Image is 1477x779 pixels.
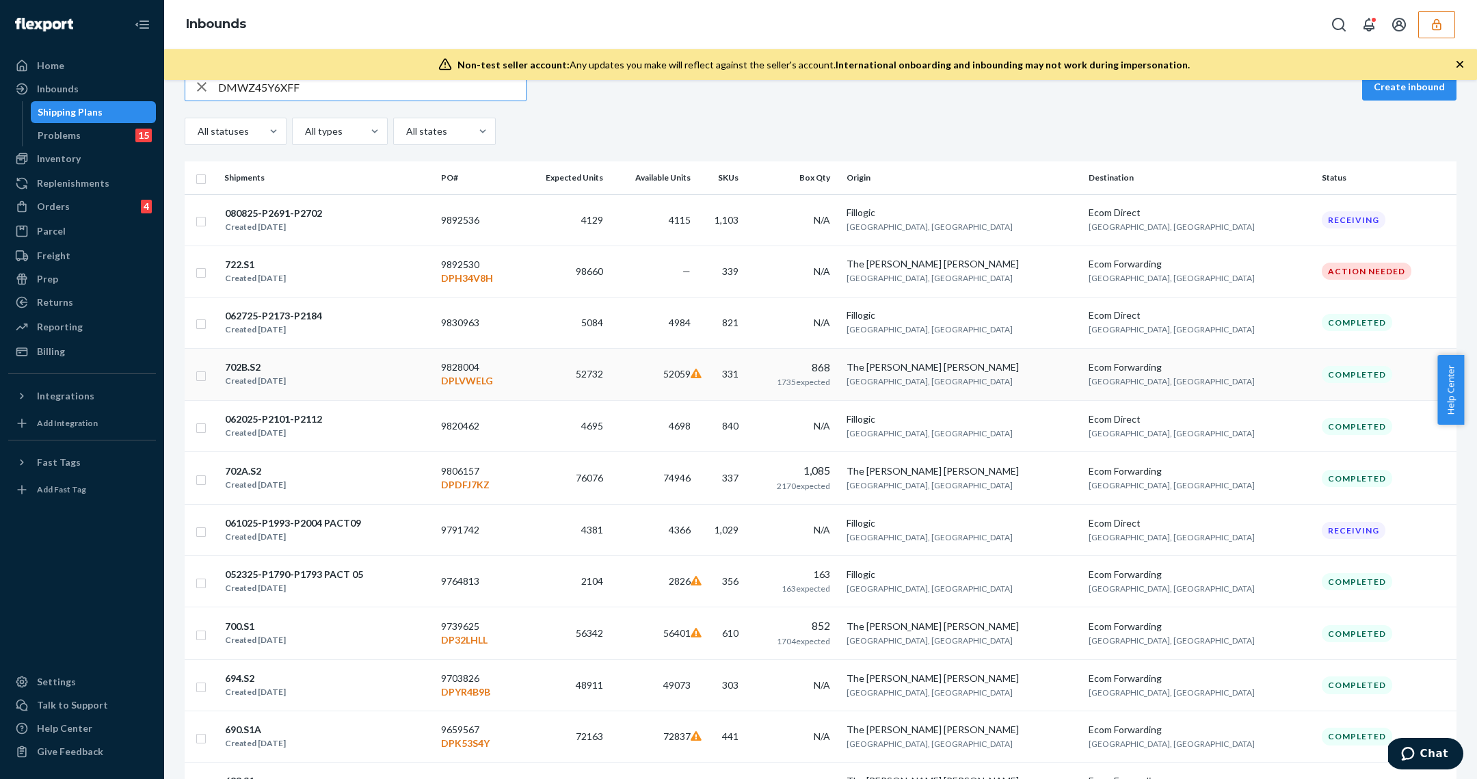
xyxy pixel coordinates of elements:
[669,420,691,432] span: 4698
[225,530,361,544] div: Created [DATE]
[1325,11,1353,38] button: Open Search Box
[196,124,198,138] input: All statuses
[777,377,830,387] span: 1735 expected
[37,200,70,213] div: Orders
[581,524,603,536] span: 4381
[722,472,738,484] span: 337
[15,18,73,31] img: Flexport logo
[37,59,64,72] div: Home
[722,420,738,432] span: 840
[8,78,156,100] a: Inbounds
[225,374,286,388] div: Created [DATE]
[436,348,518,401] td: 9828004
[847,376,1013,386] span: [GEOGRAPHIC_DATA], [GEOGRAPHIC_DATA]
[777,481,830,491] span: 2170 expected
[1089,687,1255,698] span: [GEOGRAPHIC_DATA], [GEOGRAPHIC_DATA]
[225,272,286,285] div: Created [DATE]
[37,484,86,495] div: Add Fast Tag
[814,317,830,328] span: N/A
[225,360,286,374] div: 702B.S2
[37,176,109,190] div: Replenishments
[37,745,103,758] div: Give Feedback
[847,464,1078,478] div: The [PERSON_NAME] [PERSON_NAME]
[847,620,1078,633] div: The [PERSON_NAME] [PERSON_NAME]
[436,161,518,194] th: PO#
[1322,573,1392,590] div: Completed
[8,291,156,313] a: Returns
[436,556,518,607] td: 9764813
[457,58,1190,72] div: Any updates you make will reflect against the seller's account.
[225,516,361,530] div: 061025-P1993-P2004 PACT09
[663,368,691,380] span: 52059
[219,161,436,194] th: Shipments
[722,265,738,277] span: 339
[436,607,518,660] td: 9739625
[441,478,513,492] p: DPDFJ7KZ
[1083,161,1317,194] th: Destination
[37,389,94,403] div: Integrations
[847,273,1013,283] span: [GEOGRAPHIC_DATA], [GEOGRAPHIC_DATA]
[225,620,286,633] div: 700.S1
[1322,366,1392,383] div: Completed
[576,368,603,380] span: 52732
[847,480,1013,490] span: [GEOGRAPHIC_DATA], [GEOGRAPHIC_DATA]
[38,105,103,119] div: Shipping Plans
[1322,314,1392,331] div: Completed
[1316,161,1456,194] th: Status
[1089,464,1312,478] div: Ecom Forwarding
[405,124,406,138] input: All states
[1089,723,1312,737] div: Ecom Forwarding
[1089,516,1312,530] div: Ecom Direct
[847,428,1013,438] span: [GEOGRAPHIC_DATA], [GEOGRAPHIC_DATA]
[715,524,738,536] span: 1,029
[581,420,603,432] span: 4695
[37,722,92,735] div: Help Center
[1089,739,1255,749] span: [GEOGRAPHIC_DATA], [GEOGRAPHIC_DATA]
[1437,355,1464,425] button: Help Center
[847,568,1078,581] div: Fillogic
[8,717,156,739] a: Help Center
[225,672,286,685] div: 694.S2
[777,636,830,646] span: 1704 expected
[37,675,76,689] div: Settings
[663,472,691,484] span: 74946
[836,59,1190,70] span: International onboarding and inbounding may not work during impersonation.
[141,200,152,213] div: 4
[8,741,156,763] button: Give Feedback
[135,129,152,142] div: 15
[441,737,513,750] p: DPK53S4Y
[441,272,513,285] p: DPH34V8H
[225,207,322,220] div: 080825-P2691-P2702
[441,685,513,699] p: DPYR4B9B
[1089,376,1255,386] span: [GEOGRAPHIC_DATA], [GEOGRAPHIC_DATA]
[225,464,286,478] div: 702A.S2
[436,246,518,297] td: 9892530
[1089,412,1312,426] div: Ecom Direct
[722,679,738,691] span: 303
[1089,428,1255,438] span: [GEOGRAPHIC_DATA], [GEOGRAPHIC_DATA]
[576,679,603,691] span: 48911
[814,265,830,277] span: N/A
[581,214,603,226] span: 4129
[8,694,156,716] button: Talk to Support
[1322,211,1385,228] div: Receiving
[38,129,81,142] div: Problems
[847,308,1078,322] div: Fillogic
[225,258,286,272] div: 722.S1
[457,59,570,70] span: Non-test seller account:
[847,324,1013,334] span: [GEOGRAPHIC_DATA], [GEOGRAPHIC_DATA]
[841,161,1083,194] th: Origin
[1089,583,1255,594] span: [GEOGRAPHIC_DATA], [GEOGRAPHIC_DATA]
[847,583,1013,594] span: [GEOGRAPHIC_DATA], [GEOGRAPHIC_DATA]
[37,224,66,238] div: Parcel
[436,505,518,556] td: 9791742
[755,618,831,634] div: 852
[225,478,286,492] div: Created [DATE]
[576,730,603,742] span: 72163
[1388,738,1463,772] iframe: Opens a widget where you can chat to one of our agents
[225,568,363,581] div: 052325-P1790-P1793 PACT 05
[8,341,156,362] a: Billing
[8,196,156,217] a: Orders4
